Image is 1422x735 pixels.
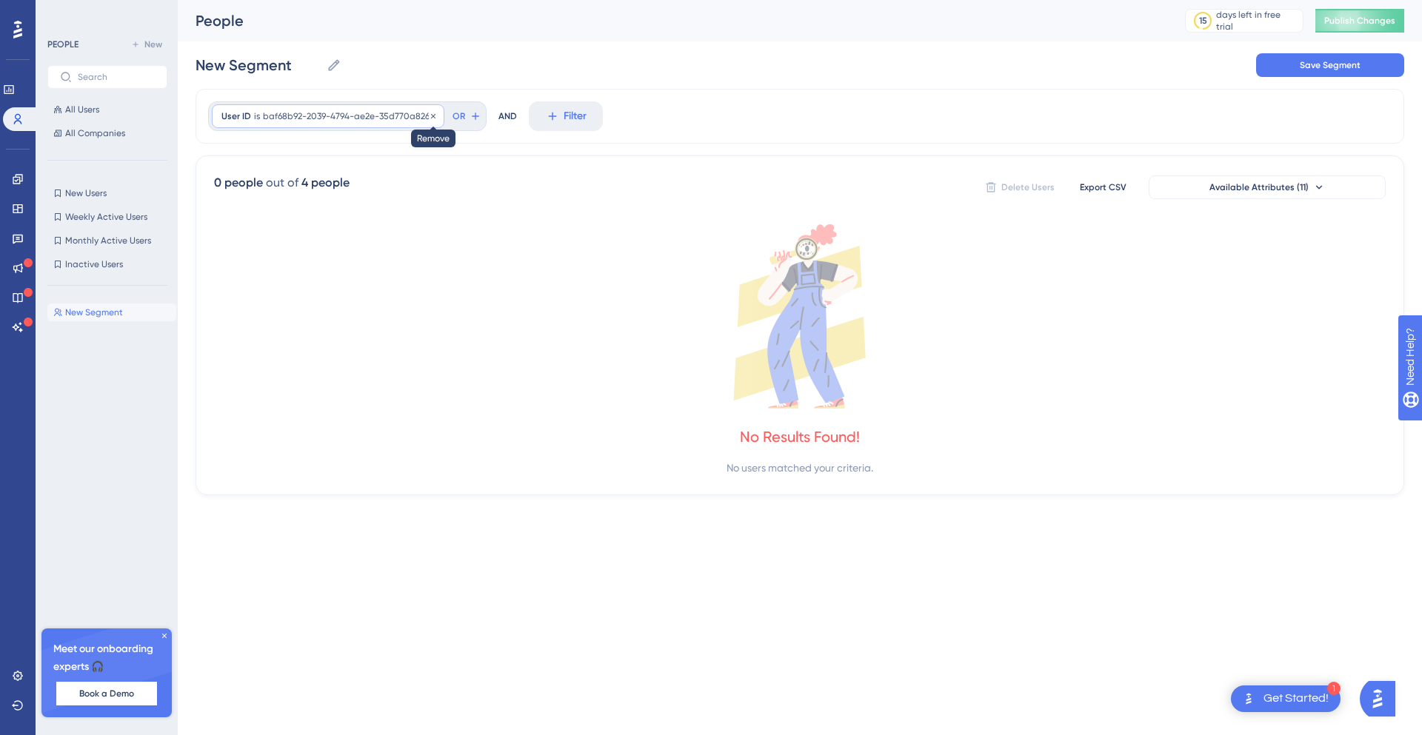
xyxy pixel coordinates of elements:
span: Publish Changes [1324,15,1395,27]
span: New [144,38,162,50]
span: New Segment [65,306,123,318]
button: Weekly Active Users [47,208,167,226]
span: Available Attributes (11) [1209,181,1309,193]
span: Delete Users [1001,181,1055,193]
span: Need Help? [35,4,93,21]
span: All Users [65,104,99,115]
span: User ID [221,110,251,122]
div: PEOPLE [47,38,79,50]
span: Monthly Active Users [65,235,151,246]
button: Monthly Active Users [47,232,167,249]
button: New [126,36,167,53]
button: All Users [47,101,167,118]
div: Open Get Started! checklist, remaining modules: 1 [1231,685,1341,712]
button: All Companies [47,124,167,142]
button: New Segment [47,303,176,321]
span: Inactive Users [65,258,123,270]
input: Segment Name [196,55,321,75]
div: AND [498,101,517,131]
input: Search [78,72,155,82]
div: 1 [1327,682,1341,695]
iframe: UserGuiding AI Assistant Launcher [1360,677,1404,721]
div: No Results Found! [740,426,860,447]
div: Get Started! [1264,691,1329,707]
button: Book a Demo [56,682,157,705]
span: is [254,110,260,122]
button: Available Attributes (11) [1149,175,1386,199]
button: Filter [529,101,603,131]
div: 15 [1199,15,1207,27]
button: New Users [47,184,167,202]
span: Filter [564,107,587,125]
span: Weekly Active Users [65,211,147,223]
button: Delete Users [983,175,1057,199]
span: Book a Demo [79,688,134,699]
img: launcher-image-alternative-text [1240,690,1258,708]
span: OR [453,110,465,122]
div: out of [266,174,298,192]
span: Export CSV [1080,181,1126,193]
span: All Companies [65,127,125,139]
button: OR [450,104,483,128]
div: People [196,10,1148,31]
span: New Users [65,187,107,199]
span: baf68b92-2039-4794-ae2e-35d770a826c [263,110,435,122]
span: Meet our onboarding experts 🎧 [53,640,160,676]
button: Publish Changes [1315,9,1404,33]
button: Inactive Users [47,255,167,273]
span: Save Segment [1300,59,1361,71]
div: 0 people [214,174,263,192]
button: Export CSV [1066,175,1140,199]
div: days left in free trial [1216,9,1298,33]
div: 4 people [301,174,350,192]
button: Save Segment [1256,53,1404,77]
div: No users matched your criteria. [727,459,873,477]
